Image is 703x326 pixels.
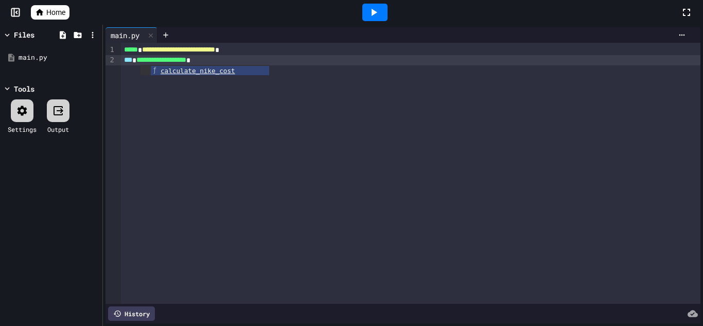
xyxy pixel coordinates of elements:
div: Tools [14,83,34,94]
div: 1 [106,45,116,55]
span: calculate_nike_cost [161,67,235,75]
ul: Completions [140,65,269,76]
div: main.py [106,27,157,43]
div: Files [14,29,34,40]
div: main.py [19,53,99,63]
div: History [108,306,155,321]
span: Home [46,7,65,18]
div: Settings [8,125,37,134]
div: Output [47,125,69,134]
div: 2 [106,55,116,65]
div: main.py [106,30,145,41]
a: Home [31,5,69,20]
